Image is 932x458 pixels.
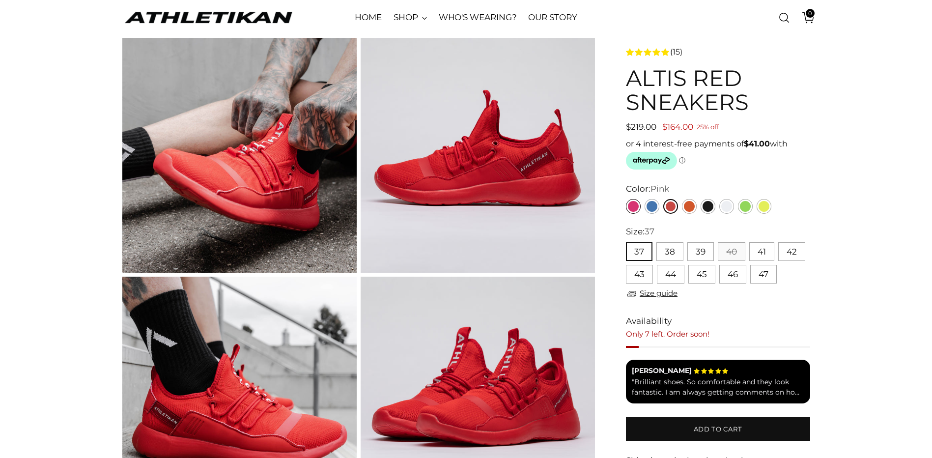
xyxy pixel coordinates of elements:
span: 37 [645,227,654,236]
span: Add to cart [694,425,742,434]
button: 45 [688,265,715,284]
button: 44 [657,265,684,284]
h1: ALTIS Red Sneakers [626,66,810,114]
a: Blue [645,199,659,214]
button: 47 [750,265,777,284]
a: HOME [355,7,382,29]
a: Orange [682,199,697,214]
span: Availability [626,315,672,328]
a: ATHLETIKAN [122,10,294,25]
a: White [719,199,734,214]
a: Open search modal [774,8,794,28]
button: Add to cart [626,417,810,441]
a: WHO'S WEARING? [439,7,517,29]
span: Only 7 left. Order soon! [626,329,709,339]
button: 46 [719,265,746,284]
a: Pink [626,199,641,214]
a: Size guide [626,287,678,300]
a: Black [701,199,715,214]
img: red sneakers close up shot with logo [361,38,595,272]
span: (15) [670,46,682,58]
button: 41 [749,242,774,261]
a: SHOP [394,7,427,29]
span: 25% off [697,121,718,133]
a: Open cart modal [795,8,815,28]
span: $164.00 [662,122,693,132]
button: 40 [718,242,745,261]
span: Pink [650,184,669,194]
button: 38 [656,242,683,261]
label: Color: [626,183,669,196]
button: 42 [778,242,805,261]
button: 43 [626,265,653,284]
a: Green [738,199,753,214]
a: 4.7 rating (15 votes) [626,46,810,58]
span: 0 [806,9,815,18]
span: $219.00 [626,122,656,132]
button: 39 [687,242,714,261]
a: Yellow [757,199,771,214]
img: ALTIS Red Sneakers [122,38,357,272]
label: Size: [626,226,654,238]
a: OUR STORY [528,7,577,29]
a: Red [663,199,678,214]
button: 37 [626,242,652,261]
